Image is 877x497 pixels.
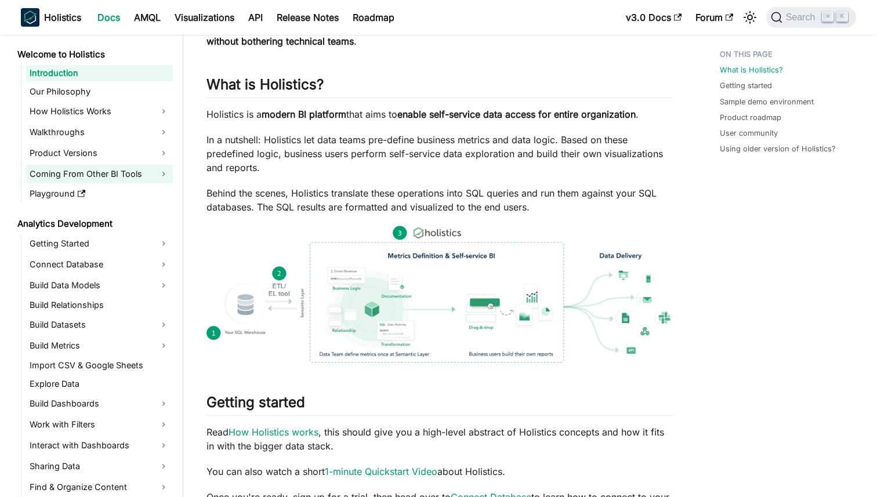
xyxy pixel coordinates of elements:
a: What is Holistics? [720,64,783,75]
a: Visualizations [168,8,241,27]
a: User community [720,128,778,139]
a: Roadmap [346,8,401,27]
a: Forum [688,8,740,27]
a: Welcome to Holistics [14,46,173,63]
span: Search [782,12,822,23]
strong: modern BI platform [262,108,346,120]
a: How Holistics Works [26,102,173,121]
p: Behind the scenes, Holistics translate these operations into SQL queries and run them against you... [206,186,673,214]
a: Release Notes [270,8,346,27]
a: Interact with Dashboards [26,436,173,455]
a: Product roadmap [720,112,781,123]
a: v3.0 Docs [619,8,688,27]
a: HolisticsHolistics [21,8,81,27]
p: You can also watch a short about Holistics. [206,465,673,478]
a: Build Relationships [26,297,173,313]
a: Explore Data [26,376,173,392]
img: Holistics [21,8,39,27]
a: Sharing Data [26,457,173,476]
a: Build Data Models [26,276,173,295]
img: How Holistics fits in your Data Stack [206,226,673,362]
a: AMQL [127,8,168,27]
a: Product Versions [26,144,173,162]
a: Build Metrics [26,336,173,355]
h2: What is Holistics? [206,76,673,98]
a: Work with Filters [26,415,173,434]
kbd: K [836,12,848,22]
a: Introduction [26,65,173,81]
a: Coming From Other BI Tools [26,165,173,183]
a: Using older version of Holistics? [720,143,836,154]
button: Search (Command+K) [766,7,856,28]
b: Holistics [44,10,81,24]
a: How Holistics works [229,426,318,438]
a: Sample demo environment [720,96,814,107]
p: In a nutshell: Holistics let data teams pre-define business metrics and data logic. Based on thes... [206,133,673,175]
a: Getting Started [26,234,173,253]
p: Read , this should give you a high-level abstract of Holistics concepts and how it fits in with t... [206,425,673,453]
a: Analytics Development [14,216,173,232]
kbd: ⌘ [822,12,833,22]
a: Docs [90,8,127,27]
a: Playground [26,186,173,202]
a: API [241,8,270,27]
a: Build Datasets [26,315,173,334]
a: Build Dashboards [26,394,173,413]
h2: Getting started [206,394,673,416]
a: Find & Organize Content [26,478,173,496]
a: Getting started [720,80,772,91]
a: Our Philosophy [26,84,173,100]
button: Switch between dark and light mode (currently light mode) [741,8,759,27]
a: Import CSV & Google Sheets [26,357,173,373]
nav: Docs sidebar [9,35,183,497]
a: 1-minute Quickstart Video [325,466,437,477]
p: Holistics is a that aims to . [206,107,673,121]
strong: enable self-service data access for entire organization [397,108,636,120]
a: Walkthroughs [26,123,173,142]
a: Connect Database [26,255,173,274]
